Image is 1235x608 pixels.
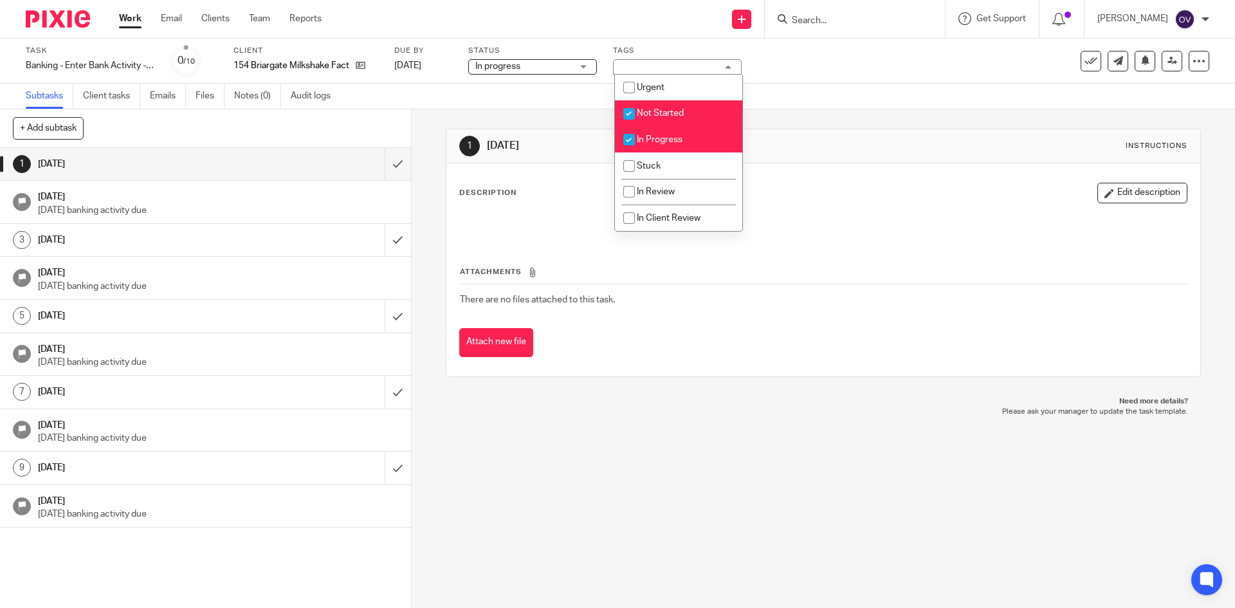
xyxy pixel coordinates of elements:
p: Description [459,188,517,198]
div: 5 [13,307,31,325]
a: Emails [150,84,186,109]
a: Work [119,12,142,25]
button: Attach new file [459,328,533,357]
span: [DATE] [394,61,421,70]
a: Email [161,12,182,25]
span: In Progress [637,135,682,144]
h1: [DATE] [38,492,398,508]
p: [PERSON_NAME] [1097,12,1168,25]
div: Instructions [1126,141,1187,151]
div: 3 [13,231,31,249]
h1: [DATE] [38,306,261,326]
div: 1 [459,136,480,156]
span: Urgent [637,83,664,92]
label: Due by [394,46,452,56]
button: + Add subtask [13,117,84,139]
p: 154 Briargate Milkshake Factory [233,59,349,72]
label: Tags [613,46,742,56]
a: Files [196,84,224,109]
a: Team [249,12,270,25]
div: 7 [13,383,31,401]
label: Status [468,46,597,56]
a: Clients [201,12,230,25]
div: Banking - Enter Bank Activity - week 34 [26,59,154,72]
h1: [DATE] [38,230,261,250]
h1: [DATE] [38,382,261,401]
label: Client [233,46,378,56]
img: Pixie [26,10,90,28]
div: 0 [178,53,195,68]
span: In Review [637,187,675,196]
label: Task [26,46,154,56]
div: 9 [13,459,31,477]
h1: [DATE] [38,263,398,279]
p: Please ask your manager to update the task template. [459,407,1187,417]
p: [DATE] banking activity due [38,204,398,217]
span: In progress [475,62,520,71]
a: Notes (0) [234,84,281,109]
h1: [DATE] [38,340,398,356]
input: Search [791,15,906,27]
div: 1 [13,155,31,173]
a: Reports [289,12,322,25]
small: /10 [183,58,195,65]
p: Need more details? [459,396,1187,407]
a: Audit logs [291,84,340,109]
button: Edit description [1097,183,1187,203]
p: [DATE] banking activity due [38,356,398,369]
h1: [DATE] [38,187,398,203]
p: [DATE] banking activity due [38,432,398,445]
h1: [DATE] [487,139,851,152]
h1: [DATE] [38,458,261,477]
h1: [DATE] [38,416,398,432]
p: [DATE] banking activity due [38,280,398,293]
a: Client tasks [83,84,140,109]
span: Attachments [460,268,522,275]
p: [DATE] banking activity due [38,508,398,520]
span: Not Started [637,109,684,118]
span: There are no files attached to this task. [460,295,615,304]
span: Get Support [976,14,1026,23]
span: Stuck [637,161,661,170]
span: In Client Review [637,214,700,223]
h1: [DATE] [38,154,261,174]
a: Subtasks [26,84,73,109]
img: svg%3E [1175,9,1195,30]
